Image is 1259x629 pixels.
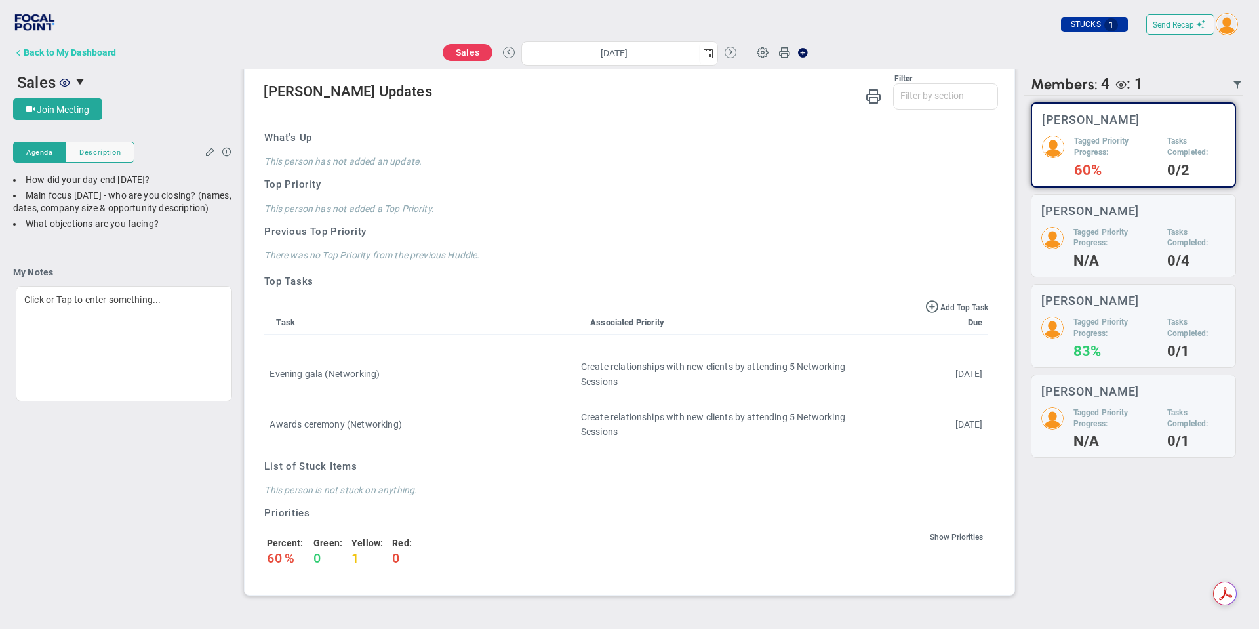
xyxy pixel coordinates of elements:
span: Action Button [791,44,809,62]
h4: 0/1 [1167,346,1226,357]
span: Huddle Settings [750,39,775,64]
span: 4 [1101,75,1109,93]
button: Agenda [13,142,66,163]
h3: 1 [352,550,360,566]
h4: 0/1 [1167,436,1226,447]
h3: 0 [393,550,401,566]
span: Create relationships with new clients by attending 5 Networking Sessions [581,412,845,437]
span: 1 [1134,75,1143,92]
img: focalpoint-2024-logo-color.png [13,10,56,36]
h5: Tagged Priority Progress: [1073,317,1157,339]
button: Join Meeting [13,98,102,120]
h4: Green: [314,537,343,549]
span: Create relationships with new clients by attending 5 Networking Sessions [581,361,845,386]
span: Agenda [26,147,52,158]
div: How did your day end [DATE]? [13,174,235,186]
div: Main focus [DATE] - who are you closing? (names, dates, company size & opportunity description) [13,190,235,214]
button: Send Recap [1146,14,1214,35]
h4: 60% [1074,165,1157,176]
h3: Priorities [264,506,988,520]
h4: This person is not stuck on anything. [264,484,988,496]
div: Filter [264,74,912,83]
span: Associated Priority [577,317,664,327]
h3: Previous Top Priority [264,225,988,239]
span: Viewer [60,77,70,87]
h4: N/A [1073,255,1157,267]
h4: Yellow: [352,537,384,549]
h3: Top Tasks [264,275,988,289]
span: Filter Updated Members [1232,79,1243,90]
h4: Percent: [267,537,304,549]
span: select [699,42,717,65]
h4: There was no Top Priority from the previous Huddle. [264,249,988,261]
span: Show Priorities [930,533,984,542]
h5: Tasks Completed: [1167,227,1226,249]
h4: My Notes [13,266,235,278]
h4: 0/4 [1167,255,1226,267]
h3: % [285,550,296,566]
span: Sun Sep 07 2025 00:00:00 GMT-0800 (Alaska Daylight Time) [955,369,983,379]
div: Back to My Dashboard [24,47,116,58]
div: Allan Carraway is a Viewer. [1109,75,1143,93]
h4: 0/2 [1167,165,1225,176]
span: Members: [1031,75,1098,93]
h2: [PERSON_NAME] Updates [264,83,997,102]
h3: [PERSON_NAME] [1042,113,1140,126]
h5: Tagged Priority Progress: [1074,136,1157,158]
h3: 60 [267,550,283,566]
button: Show Priorities [929,531,986,545]
h5: Tasks Completed: [1167,136,1225,158]
h3: 0 [314,550,322,566]
div: STUCKS [1061,17,1128,32]
span: Send Recap [1153,20,1194,30]
img: 209251.Person.photo [1041,317,1064,339]
span: Join Meeting [37,104,89,115]
h4: N/A [1073,436,1157,447]
h3: [PERSON_NAME] [1041,294,1140,307]
img: 209250.Person.photo [1041,227,1064,249]
img: 152253.Person.photo [1216,13,1238,35]
span: : [1127,75,1130,92]
h4: This person has not added an update. [264,155,988,167]
h4: This person has not added a Top Priority. [264,203,988,214]
h3: [PERSON_NAME] [1041,205,1140,217]
span: Sales [456,47,479,58]
span: Mon Sep 22 2025 00:00:00 GMT-0800 (Alaska Daylight Time) [955,419,983,430]
h4: 83% [1073,346,1157,357]
img: 209253.Person.photo [1041,407,1064,430]
h5: Tasks Completed: [1167,407,1226,430]
span: Sales [17,73,56,92]
h5: Tagged Priority Progress: [1073,227,1157,249]
div: Click or Tap to enter something... [16,286,232,401]
div: What objections are you facing? [13,218,235,230]
span: Due [963,317,982,327]
h3: [PERSON_NAME] [1041,385,1140,397]
span: Task [270,317,295,327]
input: Filter by section [894,84,997,108]
button: Back to My Dashboard [13,39,116,66]
h3: List of Stuck Items [264,460,988,474]
span: Add Top Task [940,303,988,312]
button: Description [66,142,134,163]
h5: Tagged Priority Progress: [1073,407,1157,430]
span: Awards ceremony (Networking) [270,419,401,430]
h4: Red: [393,537,412,549]
span: Print Huddle Member Updates [866,87,881,104]
span: Print Huddle [778,46,790,64]
span: Evening gala (Networking) [270,369,380,379]
span: Description [79,147,121,158]
span: 1 [1104,18,1118,31]
h5: Tasks Completed: [1167,317,1226,339]
button: Add Top Task [925,299,988,314]
h3: What's Up [264,131,988,145]
span: select [70,71,92,93]
img: 209249.Person.photo [1042,136,1064,158]
h3: Top Priority [264,178,988,192]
